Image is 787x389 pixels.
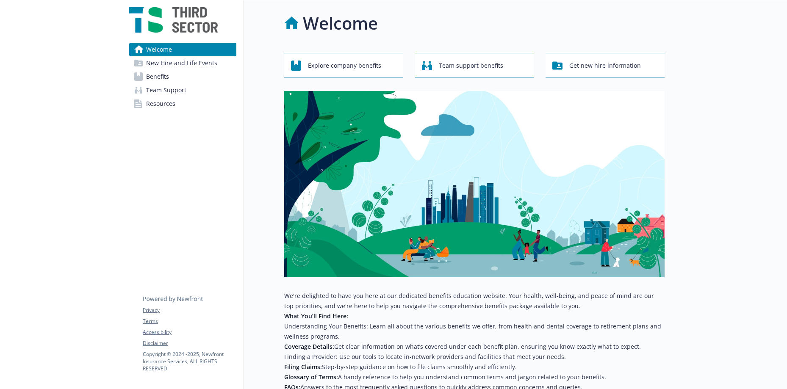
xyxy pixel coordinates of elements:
[284,372,665,382] h6: A handy reference to help you understand common terms and jargon related to your benefits.
[143,306,236,314] a: Privacy
[284,321,665,342] h6: Understanding Your Benefits: Learn all about the various benefits we offer, from health and denta...
[129,43,236,56] a: Welcome
[129,56,236,70] a: New Hire and Life Events
[146,83,186,97] span: Team Support
[284,291,665,311] h6: We're delighted to have you here at our dedicated benefits education website. Your health, well-b...
[415,53,534,77] button: Team support benefits
[284,342,334,350] strong: Coverage Details:
[284,91,665,277] img: overview page banner
[146,97,175,110] span: Resources
[284,352,665,362] h6: Finding a Provider: Use our tools to locate in-network providers and facilities that meet your ne...
[129,70,236,83] a: Benefits
[129,97,236,110] a: Resources
[439,58,503,74] span: Team support benefits
[284,363,322,371] strong: Filing Claims:
[146,43,172,56] span: Welcome
[284,362,665,372] h6: Step-by-step guidance on how to file claims smoothly and efficiently.
[284,373,338,381] strong: Glossary of Terms:
[284,53,403,77] button: Explore company benefits
[303,11,378,36] h1: Welcome
[146,56,217,70] span: New Hire and Life Events
[146,70,169,83] span: Benefits
[284,342,665,352] h6: Get clear information on what’s covered under each benefit plan, ensuring you know exactly what t...
[129,83,236,97] a: Team Support
[143,350,236,372] p: Copyright © 2024 - 2025 , Newfront Insurance Services, ALL RIGHTS RESERVED
[308,58,381,74] span: Explore company benefits
[143,328,236,336] a: Accessibility
[569,58,641,74] span: Get new hire information
[546,53,665,77] button: Get new hire information
[284,312,348,320] strong: What You’ll Find Here:
[143,339,236,347] a: Disclaimer
[143,317,236,325] a: Terms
